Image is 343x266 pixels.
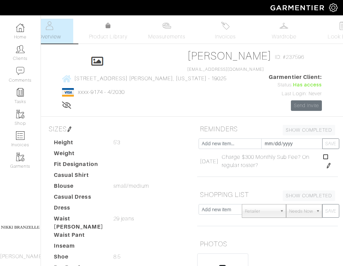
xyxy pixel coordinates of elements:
[199,138,262,149] input: Add new item...
[280,21,288,30] img: wardrobe-487a4870c1b7c33e795ec22d11cfc2ed9d08956e64fb3008fe2437562e282088.svg
[16,45,25,53] img: clients-icon-6bae9207a08558b7cb47a8932f037763ab4055f8c8b6bfacd5dc20c3e0201464.png
[148,33,185,41] span: Measurements
[293,81,322,89] span: Has access
[200,157,218,166] span: [DATE]
[16,131,25,140] img: orders-icon-0abe47150d42831381b5fb84f609e132dff9fe21cb692f30cb5eec754e2cba89.png
[49,160,108,171] dt: Fit Designation
[326,163,331,168] img: pen-cf24a1663064a2ec1b9c1bd2387e9de7a2fa800b781884d57f21acf72779bad2.png
[49,204,108,215] dt: Dress
[16,23,25,32] img: dashboard-icon-dbcd8f5a0b271acd01030246c82b418ddd0df26cd7fceb0bd07c9910d44c42f6.png
[221,21,230,30] img: orders-27d20c2124de7fd6de4e0e44c1d41de31381a507db9b33961299e4e07d508b8c.svg
[74,76,227,82] span: [STREET_ADDRESS] [PERSON_NAME], [US_STATE] - 19025
[113,215,134,223] span: 29 jeans
[267,2,329,14] img: garmentier-logo-header-white-b43fb05a5012e4ada735d5af1a66efaba907eab6374d6393d1fbf88cb4ef424d.png
[62,88,74,97] img: visa-934b35602734be37eb7d5d7e5dbcd2044c359bf20a24dc3361ca3fa54326a8a7.png
[113,138,120,147] span: 5'3
[49,171,108,182] dt: Casual Shirt
[260,19,308,44] a: Wardrobe
[283,125,335,135] a: SHOW COMPLETED
[38,33,61,41] span: Overview
[269,73,322,81] span: Garmentier Client:
[16,110,25,118] img: garments-icon-b7da505a4dc4fd61783c78ac3ca0ef83fa9d6f193b1c9dc38574b1d14d53ca28.png
[67,127,72,132] img: pen-cf24a1663064a2ec1b9c1bd2387e9de7a2fa800b781884d57f21acf72779bad2.png
[187,67,264,72] a: [EMAIL_ADDRESS][DOMAIN_NAME]
[49,182,108,193] dt: Blouse
[49,231,108,242] dt: Waist Pant
[84,22,132,41] a: Product Library
[49,138,108,149] dt: Height
[26,19,73,44] a: Overview
[16,67,25,75] img: comment-icon-a0a6a9ef722e966f86d9cbdc48e553b5cf19dbc54f86b18d962a5391bc8f6eb6.png
[49,253,108,264] dt: Shoe
[269,90,322,98] div: Last Login: Never
[329,3,338,12] img: gear-icon-white-bd11855cb880d31180b6d7d6211b90ccbf57a29d726f0c71d8c61bd08dd39cc2.png
[49,215,108,231] dt: Waist [PERSON_NAME]
[16,153,25,161] img: garments-icon-b7da505a4dc4fd61783c78ac3ca0ef83fa9d6f193b1c9dc38574b1d14d53ca28.png
[62,74,227,83] a: [STREET_ADDRESS] [PERSON_NAME], [US_STATE] - 19025
[16,88,25,97] img: reminder-icon-8004d30b9f0a5d33ae49ab947aed9ed385cf756f9e5892f1edd6e32f2345188e.png
[197,237,338,251] h5: PHOTOS
[45,21,54,30] img: basicinfo-40fd8af6dae0f16599ec9e87c0ef1c0a1fdea2edbe929e3d69a839185d80c458.svg
[143,19,191,44] a: Measurements
[291,100,322,111] a: Send Invite
[46,122,187,136] h5: SIZES
[275,53,305,61] span: ID: #237596
[49,242,108,253] dt: Inseam
[162,21,171,30] img: measurements-466bbee1fd09ba9460f595b01e5d73f9e2bff037440d3c8f018324cb6cdf7a4a.svg
[322,204,339,218] button: SAVE
[187,50,271,62] a: [PERSON_NAME]
[49,149,108,160] dt: Weight
[49,193,108,204] dt: Casual Dress
[197,122,338,136] h5: REMINDERS
[78,89,125,95] a: xxxx-9174 - 4/2030
[289,204,313,218] span: Needs Now
[283,190,335,201] a: SHOW COMPLETED
[215,33,236,41] span: Invoices
[272,33,296,41] span: Wardrobe
[199,204,242,215] input: Add new item
[113,253,121,261] span: 8.5
[322,138,339,149] button: SAVE
[113,182,149,190] span: small/medium
[222,153,320,169] span: Charge $300 Monthly Sub Fee? On regular roster?
[269,81,322,89] div: Status:
[89,33,127,41] span: Product Library
[202,19,249,44] a: Invoices
[197,188,338,201] h5: SHOPPING LIST
[245,204,277,218] span: Retailer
